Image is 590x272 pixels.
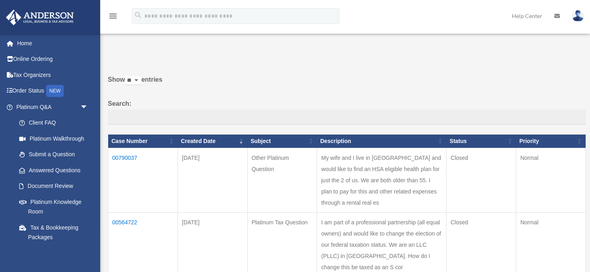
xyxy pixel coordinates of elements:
th: Description: activate to sort column ascending [317,134,447,148]
a: Document Review [11,178,96,194]
a: Platinum Q&Aarrow_drop_down [6,99,96,115]
th: Status: activate to sort column ascending [447,134,516,148]
span: arrow_drop_down [80,99,96,115]
th: Case Number: activate to sort column ascending [108,134,178,148]
a: Tax & Bookkeeping Packages [11,220,96,245]
select: Showentries [125,76,141,85]
label: Search: [108,98,586,125]
a: Tax Organizers [6,67,100,83]
a: Client FAQ [11,115,96,131]
a: Order StatusNEW [6,83,100,99]
th: Created Date: activate to sort column ascending [178,134,247,148]
td: Other Platinum Question [247,148,317,212]
img: Anderson Advisors Platinum Portal [4,10,76,25]
td: 00790037 [108,148,178,212]
td: Closed [447,148,516,212]
a: Submit a Question [11,147,96,163]
td: [DATE] [178,148,247,212]
i: search [134,11,143,20]
label: Show entries [108,74,586,93]
a: Home [6,35,100,51]
input: Search: [108,109,586,125]
th: Subject: activate to sort column ascending [247,134,317,148]
i: menu [108,11,118,21]
a: Answered Questions [11,162,92,178]
a: Platinum Walkthrough [11,131,96,147]
a: Platinum Knowledge Room [11,194,96,220]
a: Online Ordering [6,51,100,67]
th: Priority: activate to sort column ascending [516,134,586,148]
a: menu [108,14,118,21]
td: Normal [516,148,586,212]
td: My wife and I live in [GEOGRAPHIC_DATA] and would like to find an HSA eligible health plan for ju... [317,148,447,212]
div: NEW [46,85,64,97]
img: User Pic [572,10,584,22]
